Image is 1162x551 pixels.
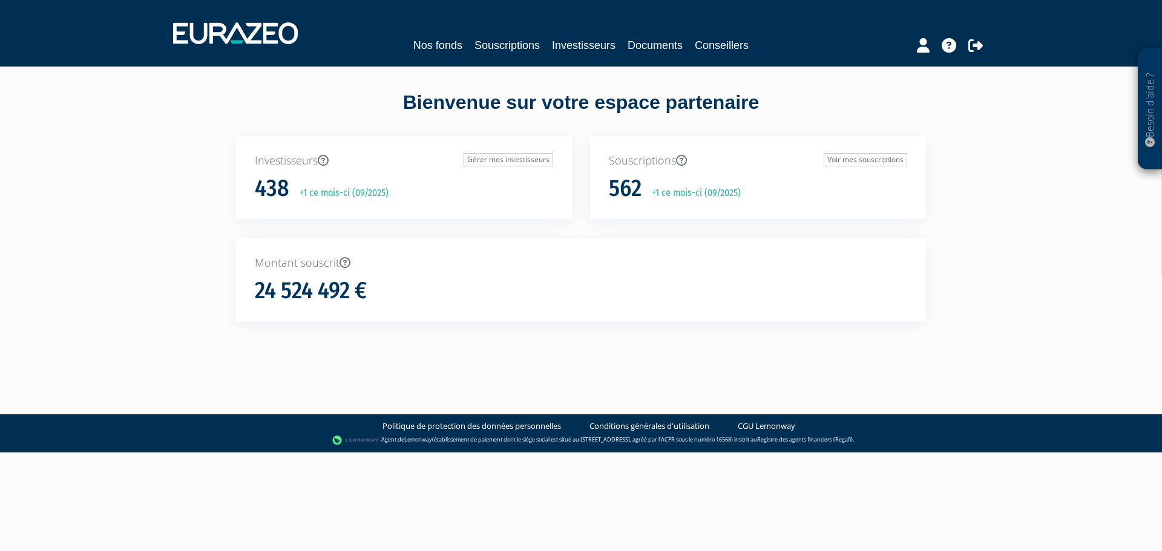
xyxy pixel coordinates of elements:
[173,22,298,44] img: 1732889491-logotype_eurazeo_blanc_rvb.png
[227,89,935,136] div: Bienvenue sur votre espace partenaire
[643,186,741,200] p: +1 ce mois-ci (09/2025)
[628,37,683,54] a: Documents
[332,434,379,446] img: logo-lemonway.png
[291,186,389,200] p: +1 ce mois-ci (09/2025)
[757,435,853,443] a: Registre des agents financiers (Regafi)
[382,420,561,432] a: Politique de protection des données personnelles
[404,435,432,443] a: Lemonway
[695,37,749,54] a: Conseillers
[589,420,709,432] a: Conditions générales d'utilisation
[552,37,615,54] a: Investisseurs
[738,420,795,432] a: CGU Lemonway
[464,153,553,166] a: Gérer mes investisseurs
[255,176,289,201] h1: 438
[255,153,553,169] p: Investisseurs
[609,153,907,169] p: Souscriptions
[12,434,1150,446] div: - Agent de (établissement de paiement dont le siège social est situé au [STREET_ADDRESS], agréé p...
[255,255,907,271] p: Montant souscrit
[255,278,367,304] h1: 24 524 492 €
[413,37,462,54] a: Nos fonds
[1143,55,1157,164] p: Besoin d'aide ?
[824,153,907,166] a: Voir mes souscriptions
[609,176,642,201] h1: 562
[474,37,540,54] a: Souscriptions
